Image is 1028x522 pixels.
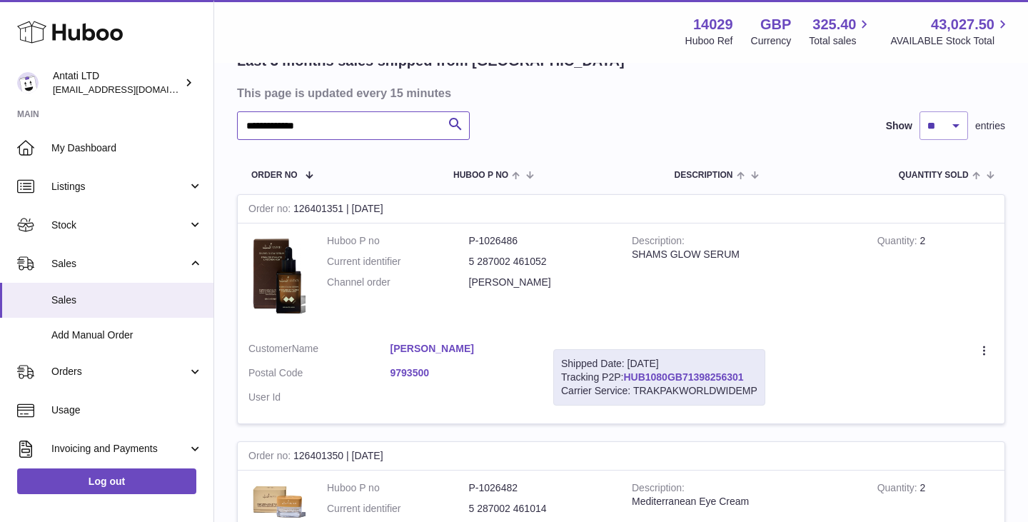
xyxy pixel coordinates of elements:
[867,224,1004,331] td: 2
[51,293,203,307] span: Sales
[453,171,508,180] span: Huboo P no
[931,15,994,34] span: 43,027.50
[632,248,856,261] div: SHAMS GLOW SERUM
[561,357,757,371] div: Shipped Date: [DATE]
[693,15,733,34] strong: 14029
[809,15,872,48] a: 325.40 Total sales
[238,195,1004,224] div: 126401351 | [DATE]
[812,15,856,34] span: 325.40
[53,69,181,96] div: Antati LTD
[248,366,390,383] dt: Postal Code
[760,15,791,34] strong: GBP
[685,34,733,48] div: Huboo Ref
[51,403,203,417] span: Usage
[248,342,390,359] dt: Name
[248,391,390,404] dt: User Id
[674,171,732,180] span: Description
[623,371,743,383] a: HUB1080GB71398256301
[390,366,533,380] a: 9793500
[751,34,792,48] div: Currency
[469,234,611,248] dd: P-1026486
[886,119,912,133] label: Show
[51,141,203,155] span: My Dashboard
[17,468,196,494] a: Log out
[248,450,293,465] strong: Order no
[632,495,856,508] div: Mediterranean Eye Cream
[469,255,611,268] dd: 5 287002 461052
[809,34,872,48] span: Total sales
[327,276,469,289] dt: Channel order
[877,235,920,250] strong: Quantity
[890,34,1011,48] span: AVAILABLE Stock Total
[327,481,469,495] dt: Huboo P no
[51,257,188,271] span: Sales
[237,85,1002,101] h3: This page is updated every 15 minutes
[51,442,188,456] span: Invoicing and Payments
[975,119,1005,133] span: entries
[469,502,611,516] dd: 5 287002 461014
[53,84,210,95] span: [EMAIL_ADDRESS][DOMAIN_NAME]
[890,15,1011,48] a: 43,027.50 AVAILABLE Stock Total
[17,72,39,94] img: toufic@antatiskin.com
[248,203,293,218] strong: Order no
[469,276,611,289] dd: [PERSON_NAME]
[238,442,1004,471] div: 126401350 | [DATE]
[51,365,188,378] span: Orders
[632,482,685,497] strong: Description
[327,255,469,268] dt: Current identifier
[877,482,920,497] strong: Quantity
[248,234,306,317] img: 1735333660.png
[390,342,533,356] a: [PERSON_NAME]
[248,481,306,521] img: 1735332753.png
[251,171,298,180] span: Order No
[469,481,611,495] dd: P-1026482
[632,235,685,250] strong: Description
[248,343,292,354] span: Customer
[327,502,469,516] dt: Current identifier
[553,349,765,406] div: Tracking P2P:
[51,328,203,342] span: Add Manual Order
[51,180,188,194] span: Listings
[561,384,757,398] div: Carrier Service: TRAKPAKWORLDWIDEMP
[327,234,469,248] dt: Huboo P no
[899,171,969,180] span: Quantity Sold
[51,219,188,232] span: Stock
